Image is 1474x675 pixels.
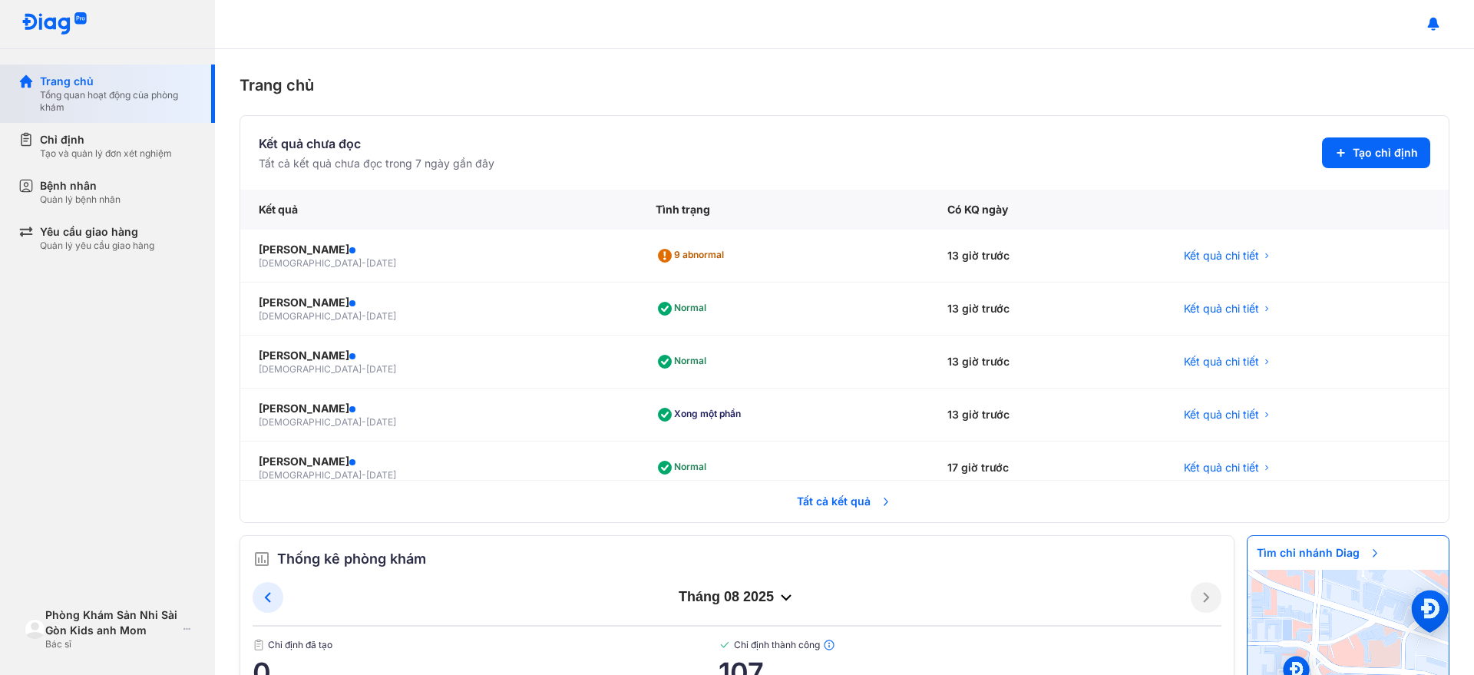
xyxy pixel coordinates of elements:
[259,348,619,363] div: [PERSON_NAME]
[719,639,1221,651] span: Chỉ định thành công
[656,243,730,268] div: 9 abnormal
[366,310,396,322] span: [DATE]
[656,402,747,427] div: Xong một phần
[259,156,494,171] div: Tất cả kết quả chưa đọc trong 7 ngày gần đây
[259,401,619,416] div: [PERSON_NAME]
[366,469,396,481] span: [DATE]
[253,639,719,651] span: Chỉ định đã tạo
[253,550,271,568] img: order.5a6da16c.svg
[1322,137,1430,168] button: Tạo chỉ định
[929,230,1165,283] div: 13 giờ trước
[366,257,396,269] span: [DATE]
[929,190,1165,230] div: Có KQ ngày
[259,295,619,310] div: [PERSON_NAME]
[1184,248,1259,263] span: Kết quả chi tiết
[362,310,366,322] span: -
[40,74,197,89] div: Trang chủ
[823,639,835,651] img: info.7e716105.svg
[362,257,366,269] span: -
[929,283,1165,336] div: 13 giờ trước
[656,455,712,480] div: Normal
[21,12,88,36] img: logo
[240,74,1449,97] div: Trang chủ
[259,469,362,481] span: [DEMOGRAPHIC_DATA]
[40,194,121,206] div: Quản lý bệnh nhân
[259,310,362,322] span: [DEMOGRAPHIC_DATA]
[1184,301,1259,316] span: Kết quả chi tiết
[259,257,362,269] span: [DEMOGRAPHIC_DATA]
[366,416,396,428] span: [DATE]
[637,190,929,230] div: Tình trạng
[362,363,366,375] span: -
[259,134,494,153] div: Kết quả chưa đọc
[40,132,172,147] div: Chỉ định
[40,89,197,114] div: Tổng quan hoạt động của phòng khám
[788,485,901,518] span: Tất cả kết quả
[40,147,172,160] div: Tạo và quản lý đơn xét nghiệm
[656,349,712,374] div: Normal
[719,639,731,651] img: checked-green.01cc79e0.svg
[45,607,177,638] div: Phòng Khám Sản Nhi Sài Gòn Kids anh Mom
[259,363,362,375] span: [DEMOGRAPHIC_DATA]
[1248,536,1390,570] span: Tìm chi nhánh Diag
[240,190,637,230] div: Kết quả
[259,416,362,428] span: [DEMOGRAPHIC_DATA]
[259,242,619,257] div: [PERSON_NAME]
[929,336,1165,389] div: 13 giờ trước
[283,588,1191,607] div: tháng 08 2025
[1184,407,1259,422] span: Kết quả chi tiết
[366,363,396,375] span: [DATE]
[45,638,177,650] div: Bác sĩ
[362,469,366,481] span: -
[25,619,45,640] img: logo
[40,224,154,240] div: Yêu cầu giao hàng
[277,548,426,570] span: Thống kê phòng khám
[259,454,619,469] div: [PERSON_NAME]
[1184,354,1259,369] span: Kết quả chi tiết
[1353,145,1418,160] span: Tạo chỉ định
[929,442,1165,495] div: 17 giờ trước
[253,639,265,651] img: document.50c4cfd0.svg
[362,416,366,428] span: -
[40,178,121,194] div: Bệnh nhân
[40,240,154,252] div: Quản lý yêu cầu giao hàng
[656,296,712,321] div: Normal
[929,389,1165,442] div: 13 giờ trước
[1184,460,1259,475] span: Kết quả chi tiết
